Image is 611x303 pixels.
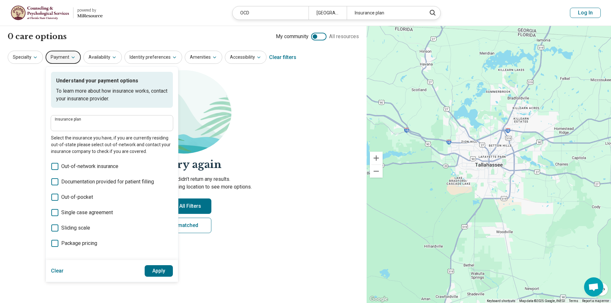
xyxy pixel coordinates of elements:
[570,8,601,18] button: Log In
[77,7,103,13] div: powered by
[51,135,173,155] p: Select the insurance you have, if you are currently residing out-of-state please select out-of-ne...
[155,218,211,233] a: Get matched
[370,165,383,178] button: Zoom out
[569,299,578,303] a: Terms (opens in new tab)
[519,299,565,303] span: Map data ©2025 Google, INEGI
[83,51,122,64] button: Availability
[8,175,359,191] p: Sorry, your search didn’t return any results. Try removing filters or changing location to see mo...
[61,209,113,216] span: Single case agreement
[61,163,118,170] span: Out-of-network insurance
[269,50,296,65] div: Clear filters
[233,6,309,20] div: OCD
[61,193,93,201] span: Out-of-pocket
[8,31,67,42] h1: 0 care options
[584,277,603,297] a: Open chat
[8,51,43,64] button: Specialty
[61,178,154,186] span: Documentation provided for patient filling
[10,5,103,21] a: Florida State Universitypowered by
[8,157,359,172] h2: Let's try again
[155,198,211,214] button: Clear All Filters
[124,51,182,64] button: Identity preferences
[61,224,90,232] span: Sliding scale
[309,6,347,20] div: [GEOGRAPHIC_DATA], [GEOGRAPHIC_DATA]
[225,51,267,64] button: Accessibility
[61,240,97,247] span: Package pricing
[56,77,168,85] p: Understand your payment options
[46,51,81,64] button: Payment
[582,299,609,303] a: Report a map error
[276,33,309,40] span: My community
[56,87,168,103] p: To learn more about how insurance works, contact your insurance provider.
[145,265,173,277] button: Apply
[11,5,69,21] img: Florida State University
[51,265,64,277] button: Clear
[370,152,383,164] button: Zoom in
[55,117,169,121] label: Insurance plan
[347,6,423,20] div: Insurance plan
[185,51,222,64] button: Amenities
[329,33,359,40] span: All resources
